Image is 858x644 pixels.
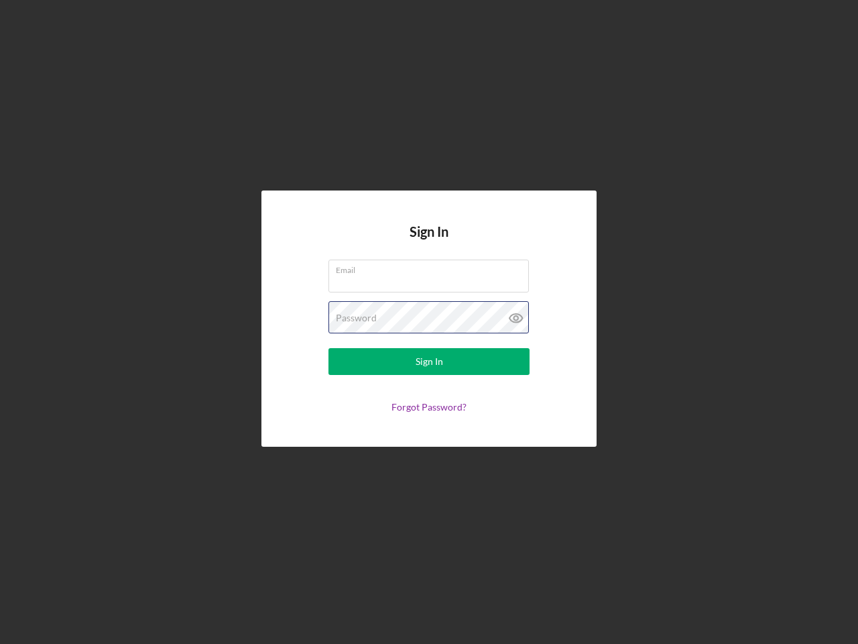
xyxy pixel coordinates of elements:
[336,260,529,275] label: Email
[410,224,448,260] h4: Sign In
[391,401,467,413] a: Forgot Password?
[328,348,530,375] button: Sign In
[336,313,377,323] label: Password
[416,348,443,375] div: Sign In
